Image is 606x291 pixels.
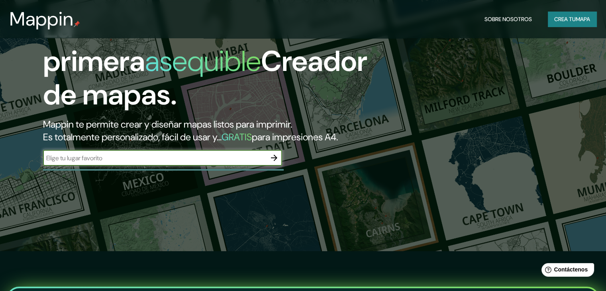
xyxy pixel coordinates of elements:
font: Es totalmente personalizado, fácil de usar y... [43,131,222,143]
font: Mappin te permite crear y diseñar mapas listos para imprimir. [43,118,292,130]
button: Sobre nosotros [481,12,535,27]
font: para impresiones A4. [252,131,338,143]
img: pin de mapeo [74,21,80,27]
iframe: Lanzador de widgets de ayuda [535,260,597,282]
font: GRATIS [222,131,252,143]
button: Crea tumapa [548,12,596,27]
input: Elige tu lugar favorito [43,153,266,163]
font: asequible [145,43,261,80]
font: Mappin [10,6,74,31]
font: Crea tu [554,16,576,23]
font: La primera [43,9,145,80]
font: Creador de mapas. [43,43,367,113]
font: Sobre nosotros [484,16,532,23]
font: mapa [576,16,590,23]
